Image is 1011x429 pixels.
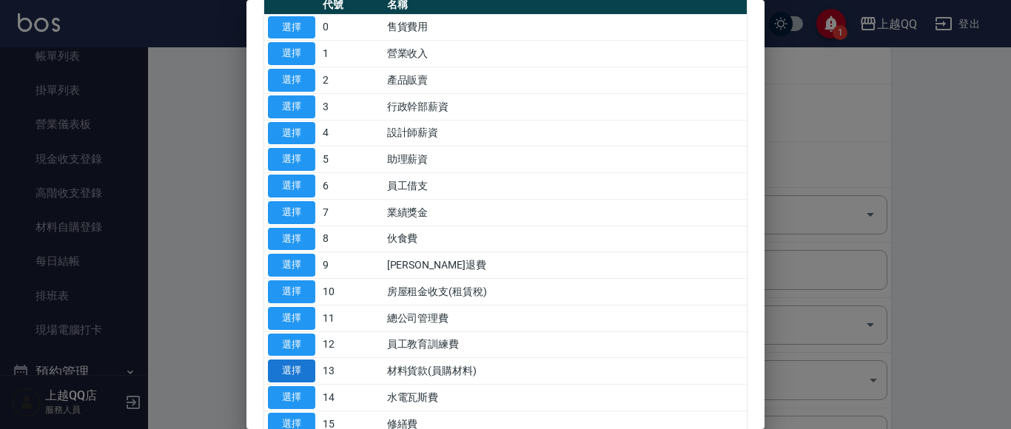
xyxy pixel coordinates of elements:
[383,41,747,67] td: 營業收入
[383,226,747,252] td: 伙食費
[383,120,747,146] td: 設計師薪資
[268,334,315,357] button: 選擇
[319,199,383,226] td: 7
[268,201,315,224] button: 選擇
[268,16,315,39] button: 選擇
[319,385,383,411] td: 14
[319,252,383,279] td: 9
[319,173,383,200] td: 6
[268,386,315,409] button: 選擇
[383,93,747,120] td: 行政幹部薪資
[268,307,315,330] button: 選擇
[319,305,383,331] td: 11
[319,41,383,67] td: 1
[268,69,315,92] button: 選擇
[383,305,747,331] td: 總公司管理費
[319,279,383,305] td: 10
[268,280,315,303] button: 選擇
[383,14,747,41] td: 售貨費用
[268,175,315,197] button: 選擇
[268,122,315,145] button: 選擇
[319,146,383,173] td: 5
[268,359,315,382] button: 選擇
[383,279,747,305] td: 房屋租金收支(租賃稅)
[268,42,315,65] button: 選擇
[319,67,383,94] td: 2
[383,199,747,226] td: 業績獎金
[383,67,747,94] td: 產品販賣
[319,226,383,252] td: 8
[383,385,747,411] td: 水電瓦斯費
[319,358,383,385] td: 13
[319,120,383,146] td: 4
[268,148,315,171] button: 選擇
[268,95,315,118] button: 選擇
[383,252,747,279] td: [PERSON_NAME]退費
[383,173,747,200] td: 員工借支
[383,358,747,385] td: 材料貨款(員購材料)
[268,254,315,277] button: 選擇
[383,331,747,358] td: 員工教育訓練費
[319,331,383,358] td: 12
[319,14,383,41] td: 0
[319,93,383,120] td: 3
[383,146,747,173] td: 助理薪資
[268,228,315,251] button: 選擇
